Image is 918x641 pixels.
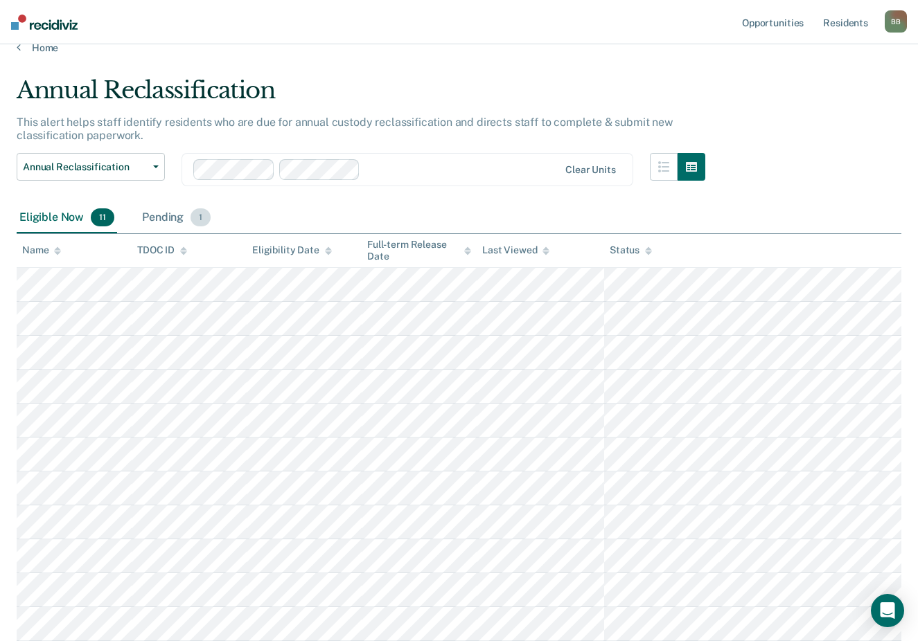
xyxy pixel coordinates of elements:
span: 11 [91,208,114,226]
div: Clear units [565,164,616,176]
div: Status [610,244,652,256]
div: TDOC ID [137,244,187,256]
div: B B [885,10,907,33]
div: Eligible Now11 [17,203,117,233]
button: BB [885,10,907,33]
div: Eligibility Date [252,244,332,256]
span: Annual Reclassification [23,161,148,173]
div: Open Intercom Messenger [871,594,904,627]
div: Full-term Release Date [367,239,471,262]
p: This alert helps staff identify residents who are due for annual custody reclassification and dir... [17,116,673,142]
a: Home [17,42,901,54]
div: Last Viewed [482,244,549,256]
div: Annual Reclassification [17,76,705,116]
button: Annual Reclassification [17,153,165,181]
img: Recidiviz [11,15,78,30]
div: Pending1 [139,203,213,233]
div: Name [22,244,61,256]
span: 1 [191,208,211,226]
